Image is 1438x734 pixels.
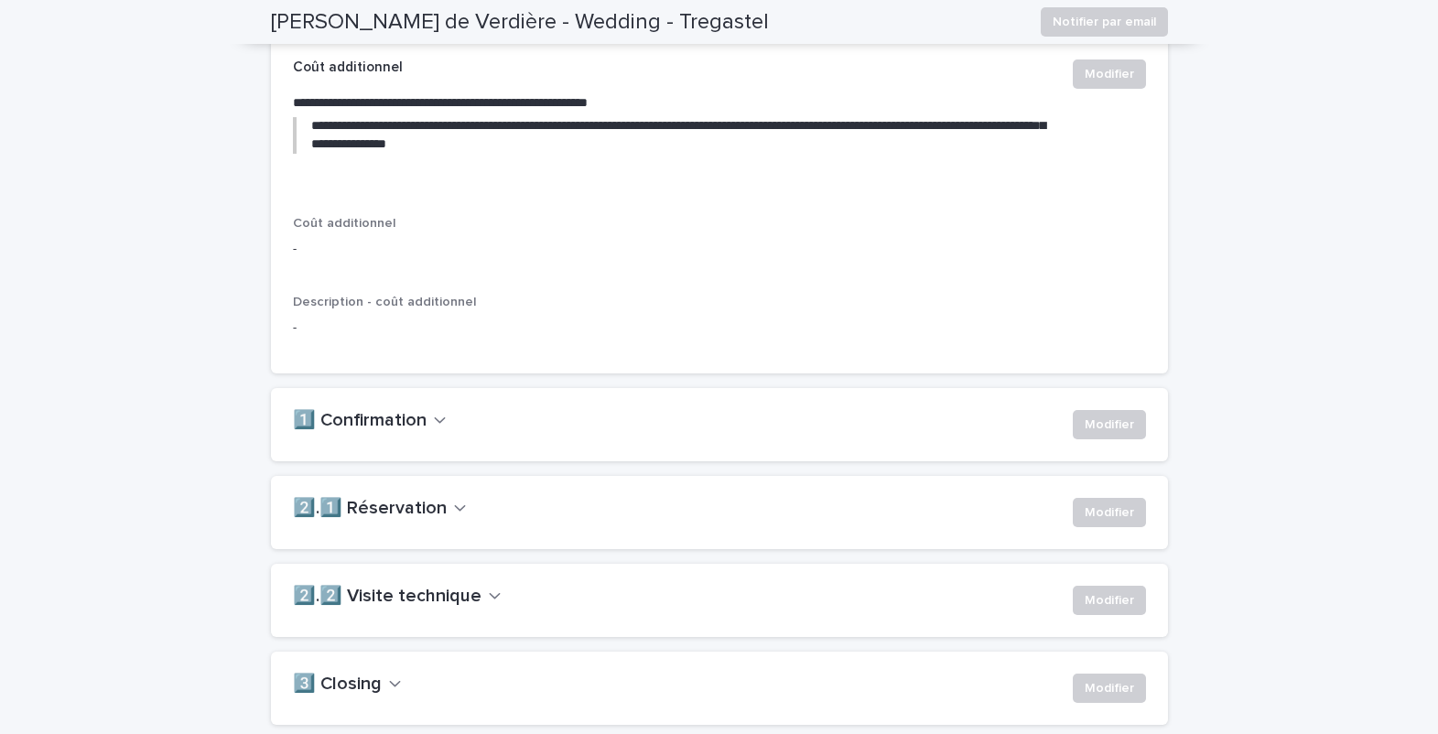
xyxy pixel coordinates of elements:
[1085,416,1134,434] span: Modifier
[293,586,502,608] button: 2️⃣.2️⃣ Visite technique
[293,410,427,432] h2: 1️⃣ Confirmation
[293,498,467,520] button: 2️⃣.1️⃣ Réservation
[293,217,396,230] span: Coût additionnel
[293,498,447,520] h2: 2️⃣.1️⃣ Réservation
[293,674,382,696] h2: 3️⃣ Closing
[1073,674,1146,703] button: Modifier
[1053,13,1156,31] span: Notifier par email
[293,59,403,76] h2: Coût additionnel
[1085,65,1134,83] span: Modifier
[1085,679,1134,697] span: Modifier
[1085,591,1134,610] span: Modifier
[1073,59,1146,89] button: Modifier
[1073,410,1146,439] button: Modifier
[1085,503,1134,522] span: Modifier
[293,318,1146,338] p: -
[293,586,481,608] h2: 2️⃣.2️⃣ Visite technique
[1073,498,1146,527] button: Modifier
[293,674,402,696] button: 3️⃣ Closing
[1041,7,1168,37] button: Notifier par email
[293,410,447,432] button: 1️⃣ Confirmation
[293,240,563,259] p: -
[271,9,769,36] h2: [PERSON_NAME] de Verdière - Wedding - Tregastel
[1073,586,1146,615] button: Modifier
[293,296,477,308] span: Description - coût additionnel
